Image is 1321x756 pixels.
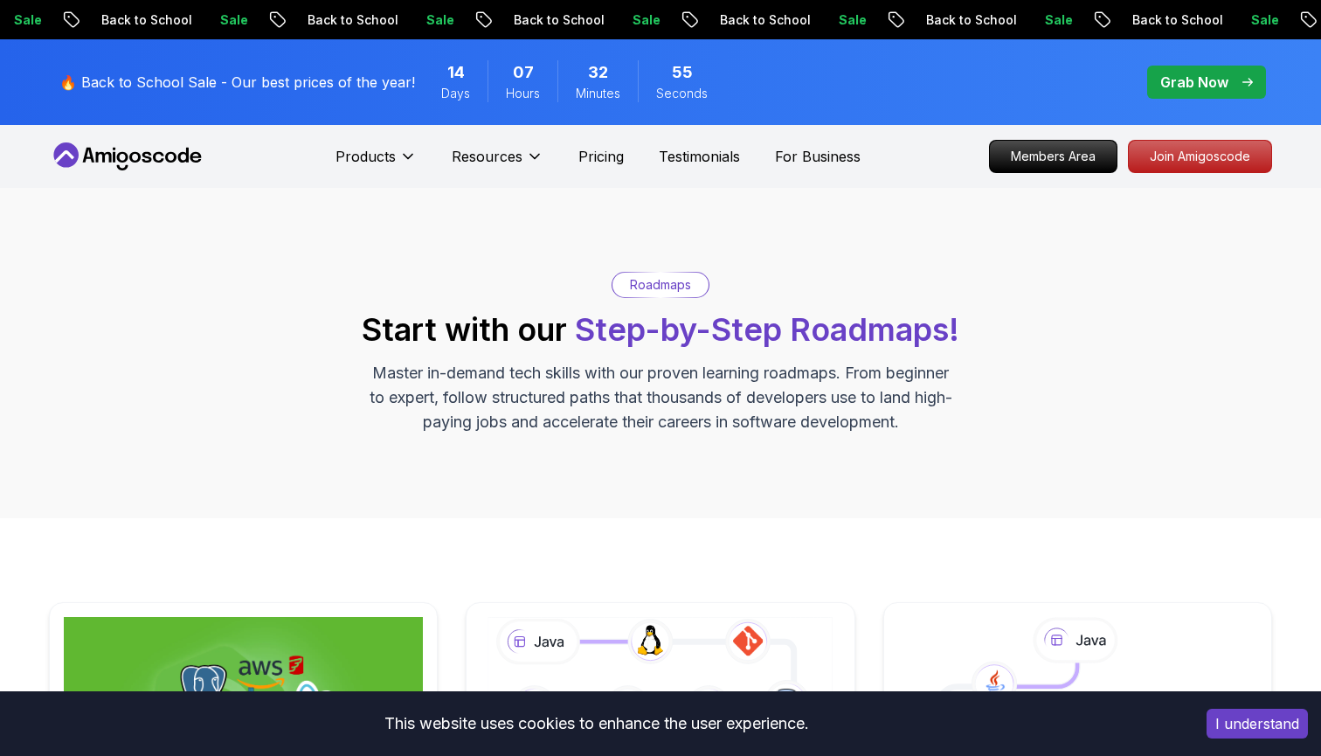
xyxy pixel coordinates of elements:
[377,11,433,29] p: Sale
[1128,140,1272,173] a: Join Amigoscode
[659,146,740,167] a: Testimonials
[447,60,465,85] span: 14 Days
[588,60,608,85] span: 32 Minutes
[584,11,640,29] p: Sale
[672,60,693,85] span: 55 Seconds
[578,146,624,167] a: Pricing
[575,310,959,349] span: Step-by-Step Roadmaps!
[452,146,522,167] p: Resources
[671,11,790,29] p: Back to School
[775,146,861,167] a: For Business
[790,11,846,29] p: Sale
[656,85,708,102] span: Seconds
[1207,709,1308,739] button: Accept cookies
[877,11,996,29] p: Back to School
[367,361,954,434] p: Master in-demand tech skills with our proven learning roadmaps. From beginner to expert, follow s...
[259,11,377,29] p: Back to School
[1129,141,1271,172] p: Join Amigoscode
[59,72,415,93] p: 🔥 Back to School Sale - Our best prices of the year!
[1202,11,1258,29] p: Sale
[513,60,534,85] span: 7 Hours
[441,85,470,102] span: Days
[452,146,543,181] button: Resources
[576,85,620,102] span: Minutes
[335,146,417,181] button: Products
[465,11,584,29] p: Back to School
[335,146,396,167] p: Products
[989,140,1117,173] a: Members Area
[1083,11,1202,29] p: Back to School
[52,11,171,29] p: Back to School
[171,11,227,29] p: Sale
[13,704,1180,743] div: This website uses cookies to enhance the user experience.
[1160,72,1228,93] p: Grab Now
[996,11,1052,29] p: Sale
[362,312,959,347] h2: Start with our
[630,276,691,294] p: Roadmaps
[990,141,1117,172] p: Members Area
[506,85,540,102] span: Hours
